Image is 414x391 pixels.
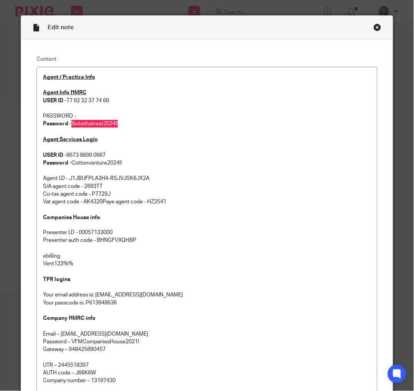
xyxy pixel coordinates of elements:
[43,89,371,105] p: 77 92 32 37 74 68
[43,121,71,126] strong: Password -
[43,75,95,80] u: Agent / Practice Info
[43,137,98,142] u: Agent Services Login
[43,98,66,103] strong: USER ID -
[48,24,74,30] span: Edit note
[43,120,371,128] p: Bixtethstreet2024!!
[36,55,378,63] label: Content
[43,90,86,95] u: Agent Info HMRC
[43,105,371,120] p: PASSWORD -
[43,316,96,321] strong: Company HMRC info
[43,160,71,166] strong: Password -
[43,277,70,283] strong: TPR logins
[43,136,371,206] p: 8673 8899 0967 Cottonventure2024!! Agent I.D - J1JBUFPLA3H4-RSJVJSK6JX2A S/A agent code - 2693TT ...
[43,215,100,220] strong: Companies House info
[43,153,66,158] strong: USER ID -
[374,23,381,31] div: Close this dialog window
